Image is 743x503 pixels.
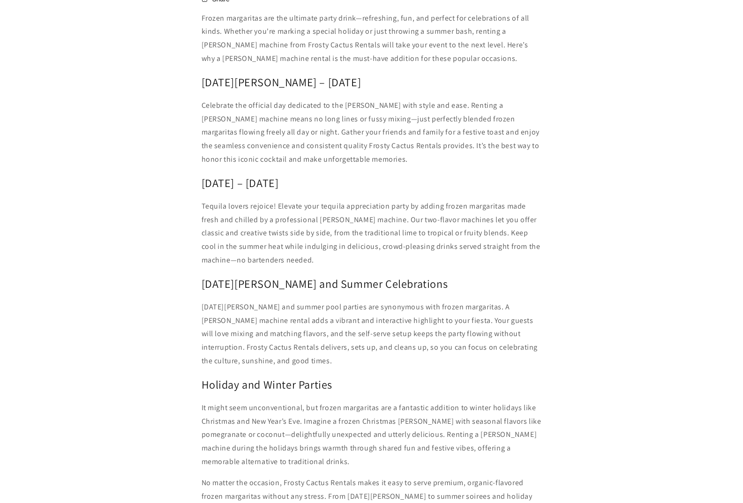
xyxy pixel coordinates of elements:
p: Celebrate the official day dedicated to the [PERSON_NAME] with style and ease. Renting a [PERSON_... [202,99,542,166]
h2: [DATE][PERSON_NAME] and Summer Celebrations [202,277,542,291]
p: Tequila lovers rejoice! Elevate your tequila appreciation party by adding frozen margaritas made ... [202,200,542,267]
p: Frozen margaritas are the ultimate party drink—refreshing, fun, and perfect for celebrations of a... [202,12,542,66]
h2: [DATE] – [DATE] [202,176,542,190]
h2: [DATE][PERSON_NAME] – [DATE] [202,75,542,90]
p: [DATE][PERSON_NAME] and summer pool parties are synonymous with frozen margaritas. A [PERSON_NAME... [202,300,542,368]
p: It might seem unconventional, but frozen margaritas are a fantastic addition to winter holidays l... [202,401,542,469]
h2: Holiday and Winter Parties [202,377,542,392]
